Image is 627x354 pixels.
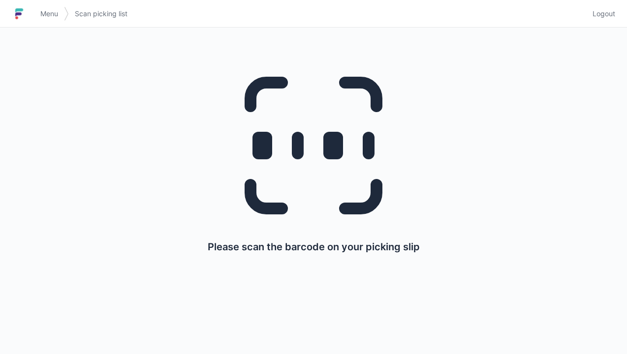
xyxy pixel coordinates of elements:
img: logo-small.jpg [12,6,27,22]
span: Logout [593,9,615,19]
a: Logout [587,5,615,23]
a: Menu [34,5,64,23]
span: Menu [40,9,58,19]
p: Please scan the barcode on your picking slip [208,240,420,254]
span: Scan picking list [75,9,127,19]
img: svg> [64,2,69,26]
a: Scan picking list [69,5,133,23]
